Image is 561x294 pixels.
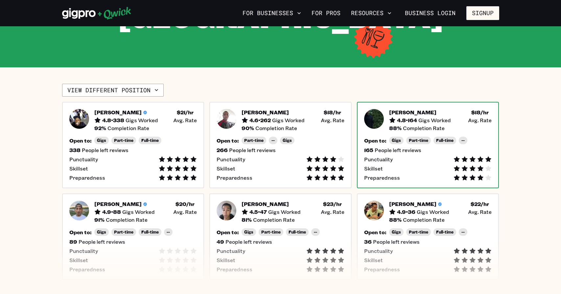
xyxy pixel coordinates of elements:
h5: 36 [364,238,372,245]
img: Pro headshot [364,201,384,220]
span: People left reviews [375,147,421,153]
span: Completion Rate [253,216,295,223]
span: Full-time [436,230,454,235]
span: Gigs [392,230,401,235]
span: Preparedness [217,266,252,273]
h5: 91 % [94,216,105,223]
span: Part-time [114,138,133,143]
button: Pro headshot[PERSON_NAME]4.9•88Gigs Worked$20/hr Avg. Rate91%Completion RateOpen to:GigsPart-time... [62,193,204,280]
span: Punctuality [69,248,98,254]
h5: 4.8 • 338 [102,117,124,124]
a: For Pros [309,8,343,19]
button: View different position [62,84,164,97]
span: -- [314,230,317,235]
h5: $ 18 /hr [471,109,489,116]
h5: Open to: [217,137,239,144]
button: Pro headshot[PERSON_NAME]4.8•164Gigs Worked$18/hr Avg. Rate88%Completion RateOpen to:GigsPart-tim... [357,102,499,188]
span: -- [461,230,465,235]
img: Pro headshot [364,109,384,129]
span: Preparedness [364,266,400,273]
span: People left reviews [82,147,129,153]
img: Pro headshot [69,201,89,220]
button: Pro headshot[PERSON_NAME]4.8•338Gigs Worked$21/hr Avg. Rate92%Completion RateOpen to:GigsPart-tim... [62,102,204,188]
h5: 88 % [389,125,402,131]
span: Part-time [409,138,428,143]
h5: Open to: [69,137,92,144]
h5: Open to: [217,229,239,236]
h5: [PERSON_NAME] [94,109,142,116]
h5: 4.5 • 47 [249,209,267,215]
h5: Open to: [364,137,386,144]
span: Gigs Worked [417,209,449,215]
span: Gigs Worked [122,209,155,215]
span: Avg. Rate [321,209,344,215]
span: Part-time [244,138,264,143]
h5: $ 21 /hr [177,109,194,116]
span: Gigs Worked [126,117,158,124]
span: Skillset [69,165,88,172]
button: Pro headshot[PERSON_NAME]4.5•47Gigs Worked$23/hr Avg. Rate81%Completion RateOpen to:GigsPart-time... [209,193,352,280]
h5: $ 18 /hr [324,109,341,116]
h5: [PERSON_NAME] [242,201,289,207]
span: Skillset [364,165,383,172]
h5: 4.9 • 36 [397,209,415,215]
img: Pro headshot [217,201,236,220]
span: Gigs [97,230,106,235]
span: Completion Rate [403,216,445,223]
span: Avg. Rate [468,209,492,215]
span: Completion Rate [255,125,297,131]
h5: 165 [364,147,373,153]
span: Gigs Worked [268,209,301,215]
span: Preparedness [69,266,105,273]
span: Punctuality [217,248,245,254]
span: Skillset [364,257,383,263]
span: Gigs [392,138,401,143]
span: Avg. Rate [173,209,197,215]
span: Completion Rate [403,125,445,131]
span: Preparedness [69,174,105,181]
span: Full-time [141,138,159,143]
span: Gigs [283,138,292,143]
span: -- [271,138,275,143]
span: Full-time [141,230,159,235]
a: Business Login [399,6,461,20]
h5: [PERSON_NAME] [389,109,436,116]
span: Skillset [69,257,88,263]
span: Part-time [114,230,133,235]
button: For Businesses [240,8,304,19]
h5: 88 % [389,216,402,223]
button: Signup [466,6,499,20]
span: Preparedness [217,174,252,181]
span: Gigs [97,138,106,143]
span: Gigs Worked [272,117,305,124]
h5: [PERSON_NAME] [242,109,289,116]
h5: [PERSON_NAME] [94,201,142,207]
h5: 92 % [94,125,106,131]
span: Avg. Rate [173,117,197,124]
span: People left reviews [373,238,420,245]
h5: 4.6 • 262 [249,117,271,124]
h5: $ 23 /hr [323,201,342,207]
button: Pro headshot[PERSON_NAME]4.6•262Gigs Worked$18/hr Avg. Rate90%Completion RateOpen to:Part-time--G... [209,102,352,188]
h5: 49 [217,238,224,245]
span: -- [461,138,465,143]
span: -- [167,230,170,235]
img: Pro headshot [217,109,236,129]
h5: Open to: [69,229,92,236]
img: Pro headshot [69,109,89,129]
span: People left reviews [79,238,125,245]
span: Skillset [217,165,235,172]
button: Resources [348,8,394,19]
span: Punctuality [69,156,98,163]
h5: 338 [69,147,81,153]
span: Avg. Rate [468,117,492,124]
span: Avg. Rate [321,117,344,124]
h5: $ 22 /hr [471,201,489,207]
span: Full-time [436,138,454,143]
span: Full-time [289,230,306,235]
